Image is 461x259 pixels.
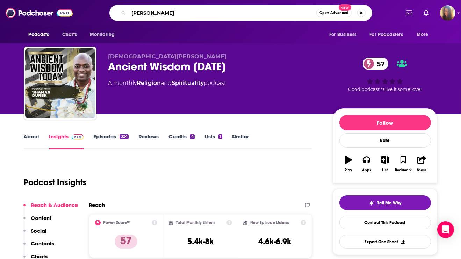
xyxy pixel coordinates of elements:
[89,202,105,208] h2: Reach
[232,133,249,149] a: Similar
[172,80,204,86] a: Spirituality
[90,30,115,39] span: Monitoring
[377,200,401,206] span: Tell Me Why
[129,7,316,19] input: Search podcasts, credits, & more...
[316,9,352,17] button: Open AdvancedNew
[370,30,403,39] span: For Podcasters
[31,215,52,221] p: Content
[72,134,84,140] img: Podchaser Pro
[161,80,172,86] span: and
[412,28,437,41] button: open menu
[31,240,55,247] p: Contacts
[370,58,388,70] span: 57
[120,134,128,139] div: 324
[339,235,431,249] button: Export One-Sheet
[29,30,49,39] span: Podcasts
[23,240,55,253] button: Contacts
[394,151,412,177] button: Bookmark
[417,30,428,39] span: More
[440,5,455,21] img: User Profile
[333,53,438,96] div: 57Good podcast? Give it some love!
[358,151,376,177] button: Apps
[440,5,455,21] button: Show profile menu
[437,221,454,238] div: Open Intercom Messenger
[187,236,214,247] h3: 5.4k-8k
[345,168,352,172] div: Play
[204,133,222,149] a: Lists1
[138,133,159,149] a: Reviews
[168,133,195,149] a: Credits4
[348,87,422,92] span: Good podcast? Give it some love!
[339,4,351,11] span: New
[137,80,161,86] a: Religion
[49,133,84,149] a: InsightsPodchaser Pro
[115,235,137,249] p: 57
[109,5,372,21] div: Search podcasts, credits, & more...
[24,133,39,149] a: About
[329,30,357,39] span: For Business
[103,220,131,225] h2: Power Score™
[31,228,47,234] p: Social
[85,28,124,41] button: open menu
[382,168,388,172] div: List
[395,168,411,172] div: Bookmark
[258,236,291,247] h3: 4.6k-6.9k
[176,220,215,225] h2: Total Monthly Listens
[31,202,78,208] p: Reach & Audience
[324,28,366,41] button: open menu
[339,216,431,229] a: Contact This Podcast
[339,133,431,148] div: Rate
[417,168,426,172] div: Share
[403,7,415,19] a: Show notifications dropdown
[250,220,289,225] h2: New Episode Listens
[440,5,455,21] span: Logged in as AHartman333
[23,202,78,215] button: Reach & Audience
[319,11,348,15] span: Open Advanced
[339,115,431,130] button: Follow
[23,215,52,228] button: Content
[363,58,388,70] a: 57
[24,177,87,188] h1: Podcast Insights
[25,48,95,118] img: Ancient Wisdom Today
[376,151,394,177] button: List
[412,151,431,177] button: Share
[218,134,222,139] div: 1
[62,30,77,39] span: Charts
[24,28,58,41] button: open menu
[23,228,47,240] button: Social
[421,7,432,19] a: Show notifications dropdown
[339,195,431,210] button: tell me why sparkleTell Me Why
[108,79,226,87] div: A monthly podcast
[190,134,195,139] div: 4
[108,53,227,60] span: [DEMOGRAPHIC_DATA][PERSON_NAME]
[339,151,358,177] button: Play
[58,28,81,41] a: Charts
[369,200,374,206] img: tell me why sparkle
[6,6,73,20] img: Podchaser - Follow, Share and Rate Podcasts
[93,133,128,149] a: Episodes324
[365,28,413,41] button: open menu
[362,168,371,172] div: Apps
